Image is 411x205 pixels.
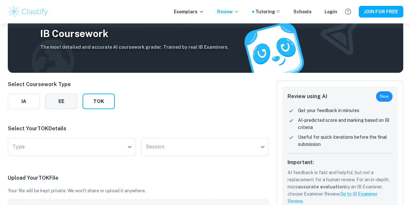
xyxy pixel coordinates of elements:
img: Clastify logo [8,5,49,18]
button: EE [45,94,77,109]
p: Your file will be kept private. We won't share or upload it anywhere. [8,187,269,194]
p: AI feedback is fast and helpful, but not a replacement for a human review. For an in-depth, more ... [287,169,392,205]
h6: The most detailed and accurate AI coursework grader. Trained by real IB Examiners. [40,44,229,51]
span: New [376,93,392,100]
button: IA [8,94,40,109]
p: Useful for quick iterations before the final submission [298,134,392,148]
button: Help and Feedback [342,6,353,17]
a: Tutoring [255,8,280,15]
a: Schools [293,8,312,15]
h3: Get Instant AI Feedback on Your IB Coursework [40,12,229,41]
button: TOK [83,94,115,109]
p: Upload Your TOK File [8,174,269,182]
p: AI-predicted score and marking based on IB criteria [298,117,392,131]
button: JOIN FOR FREE [359,6,403,18]
p: Select Coursework Type [8,81,115,88]
p: Get your feedback in minutes [298,107,359,114]
b: accurate evaluation [298,184,345,189]
p: Select Your TOK Details [8,125,269,133]
h6: Important: [287,159,392,166]
a: Login [325,8,337,15]
p: Exemplars [174,8,204,15]
p: Review [217,8,239,15]
h6: Review using AI [287,93,327,100]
